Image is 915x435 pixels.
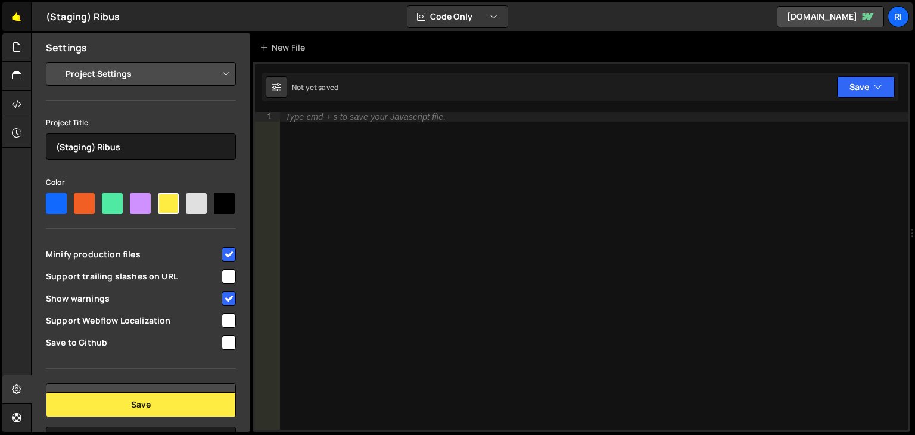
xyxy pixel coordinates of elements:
h2: Settings [46,41,87,54]
span: Support trailing slashes on URL [46,271,220,282]
a: 🤙 [2,2,32,31]
a: [DOMAIN_NAME] [777,6,884,27]
span: Support Webflow Localization [46,315,220,327]
div: Not yet saved [292,82,338,92]
span: Save to Github [46,337,220,349]
a: Connected to Webflow [46,383,236,412]
div: 1 [255,112,280,122]
button: Save [837,76,895,98]
div: Type cmd + s to save your Javascript file. [285,113,446,121]
span: Minify production files [46,248,220,260]
button: Save [46,392,236,417]
div: New File [260,42,310,54]
input: Project name [46,133,236,160]
div: (Staging) Ribus [46,10,120,24]
button: Code Only [407,6,508,27]
a: Ri [888,6,909,27]
label: Color [46,176,65,188]
label: Project Title [46,117,88,129]
span: Show warnings [46,293,220,304]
